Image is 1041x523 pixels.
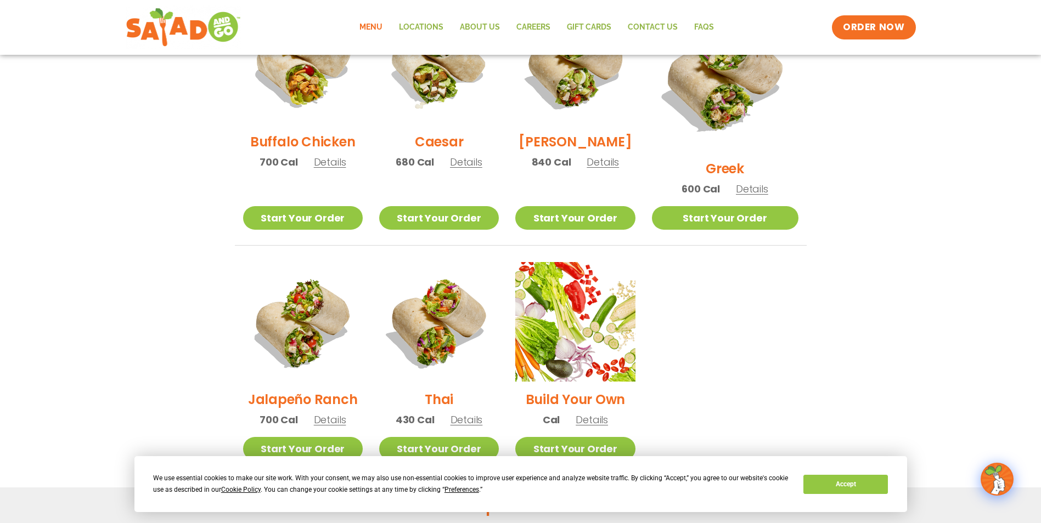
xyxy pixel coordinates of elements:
a: ORDER NOW [832,15,915,39]
span: ORDER NOW [843,21,904,34]
a: Start Your Order [243,206,363,230]
h2: Greek [706,159,744,178]
img: wpChatIcon [982,464,1012,494]
span: 840 Cal [532,155,571,169]
a: Start Your Order [379,437,499,461]
img: new-SAG-logo-768×292 [126,5,241,49]
img: Product photo for Caesar Wrap [379,4,499,124]
button: Accept [803,475,888,494]
a: Start Your Order [515,206,635,230]
span: Details [314,413,346,427]
h2: Buffalo Chicken [250,132,355,151]
img: Product photo for Thai Wrap [379,262,499,382]
span: Cookie Policy [221,486,261,493]
span: Preferences [444,486,479,493]
span: Details [314,155,346,169]
h2: Build Your Own [526,390,626,409]
span: Details [576,413,608,427]
a: Start Your Order [515,437,635,461]
a: Careers [508,15,559,40]
a: About Us [452,15,508,40]
span: Details [736,182,768,196]
span: 700 Cal [260,412,298,427]
a: Start Your Order [379,206,499,230]
span: Details [451,413,483,427]
a: Locations [391,15,452,40]
span: Details [450,155,482,169]
span: 600 Cal [682,181,720,196]
span: Details [587,155,619,169]
h2: Caesar [415,132,464,151]
h2: [PERSON_NAME] [519,132,632,151]
img: Product photo for Build Your Own [515,262,635,382]
nav: Menu [351,15,722,40]
span: 700 Cal [260,155,298,169]
a: FAQs [686,15,722,40]
span: 430 Cal [396,412,435,427]
h2: Thai [425,390,453,409]
img: Product photo for Buffalo Chicken Wrap [243,4,363,124]
a: Contact Us [620,15,686,40]
a: Menu [351,15,391,40]
img: Product photo for Jalapeño Ranch Wrap [243,262,363,382]
div: Cookie Consent Prompt [134,456,907,512]
span: 680 Cal [396,155,434,169]
img: Product photo for Cobb Wrap [515,4,635,124]
img: Product photo for Greek Wrap [652,4,798,151]
a: Start Your Order [243,437,363,461]
div: We use essential cookies to make our site work. With your consent, we may also use non-essential ... [153,473,790,496]
a: Start Your Order [652,206,798,230]
h2: Jalapeño Ranch [248,390,358,409]
a: GIFT CARDS [559,15,620,40]
span: Cal [543,412,560,427]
